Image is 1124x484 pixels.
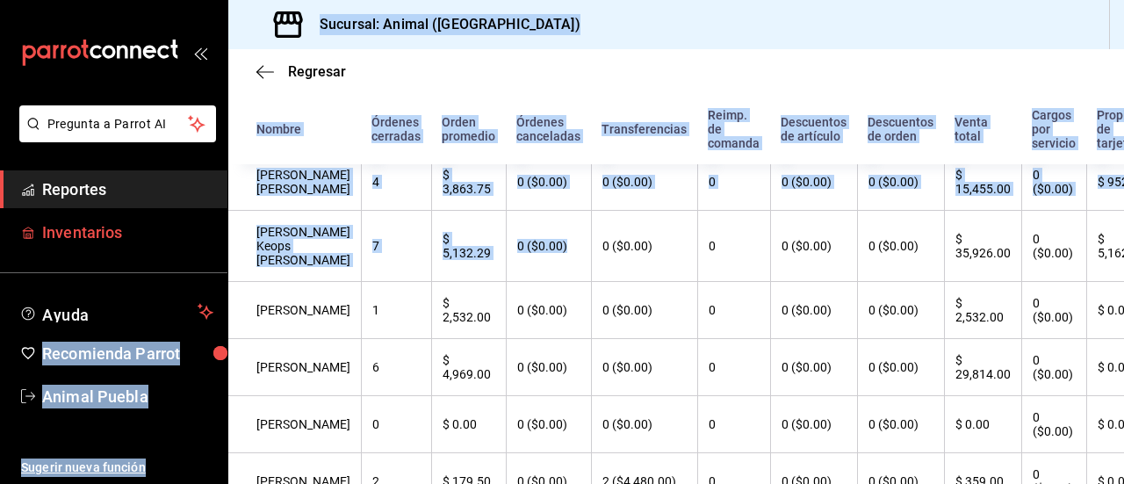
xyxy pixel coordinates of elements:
th: [PERSON_NAME] [228,396,361,453]
button: Regresar [256,63,346,80]
th: 0 [697,154,770,211]
th: Transferencias [591,94,697,164]
h3: Sucursal: Animal ([GEOGRAPHIC_DATA]) [306,14,580,35]
th: 0 ($0.00) [857,154,944,211]
th: Nombre [228,94,361,164]
th: 0 ($0.00) [1021,282,1086,339]
span: Sugerir nueva función [21,459,213,477]
th: Órdenes canceladas [506,94,591,164]
th: 0 ($0.00) [770,282,857,339]
th: Cargos por servicio [1021,94,1086,164]
th: 0 ($0.00) [1021,339,1086,396]
span: Pregunta a Parrot AI [47,115,189,134]
th: 0 ($0.00) [591,282,697,339]
th: 0 ($0.00) [770,154,857,211]
th: 0 ($0.00) [591,154,697,211]
th: $ 0.00 [431,396,506,453]
th: $ 5,132.29 [431,211,506,282]
th: $ 2,532.00 [431,282,506,339]
th: 0 ($0.00) [1021,211,1086,282]
th: $ 29,814.00 [944,339,1021,396]
th: [PERSON_NAME] [PERSON_NAME] [228,154,361,211]
th: $ 4,969.00 [431,339,506,396]
th: $ 0.00 [944,396,1021,453]
th: 0 ($0.00) [506,396,591,453]
button: open_drawer_menu [193,46,207,60]
th: 0 ($0.00) [857,396,944,453]
th: 0 [697,211,770,282]
th: Órdenes cerradas [361,94,431,164]
th: 1 [361,282,431,339]
th: $ 3,863.75 [431,154,506,211]
th: 0 ($0.00) [591,339,697,396]
span: Recomienda Parrot [42,342,213,365]
th: $ 35,926.00 [944,211,1021,282]
a: Pregunta a Parrot AI [12,127,216,146]
th: 0 ($0.00) [857,339,944,396]
th: 6 [361,339,431,396]
th: 0 ($0.00) [506,211,591,282]
th: 0 ($0.00) [1021,396,1086,453]
th: 0 ($0.00) [857,211,944,282]
span: Animal Puebla [42,385,213,408]
th: [PERSON_NAME] Keops [PERSON_NAME] [228,211,361,282]
th: 0 [697,396,770,453]
th: 7 [361,211,431,282]
span: Ayuda [42,301,191,322]
span: Regresar [288,63,346,80]
th: Reimp. de comanda [697,94,770,164]
th: $ 2,532.00 [944,282,1021,339]
th: 0 ($0.00) [591,211,697,282]
span: Inventarios [42,220,213,244]
th: $ 15,455.00 [944,154,1021,211]
th: Descuentos de artículo [770,94,857,164]
button: Pregunta a Parrot AI [19,105,216,142]
th: 0 ($0.00) [770,211,857,282]
th: 0 [697,282,770,339]
th: 0 ($0.00) [506,339,591,396]
th: 0 ($0.00) [591,396,697,453]
span: Reportes [42,177,213,201]
th: 0 ($0.00) [506,282,591,339]
th: Descuentos de orden [857,94,944,164]
th: 0 ($0.00) [770,396,857,453]
th: Venta total [944,94,1021,164]
th: 0 ($0.00) [506,154,591,211]
th: Orden promedio [431,94,506,164]
th: 0 ($0.00) [770,339,857,396]
th: 0 ($0.00) [857,282,944,339]
th: 0 [361,396,431,453]
th: 4 [361,154,431,211]
th: [PERSON_NAME] [228,339,361,396]
th: 0 [697,339,770,396]
th: [PERSON_NAME] [228,282,361,339]
th: 0 ($0.00) [1021,154,1086,211]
